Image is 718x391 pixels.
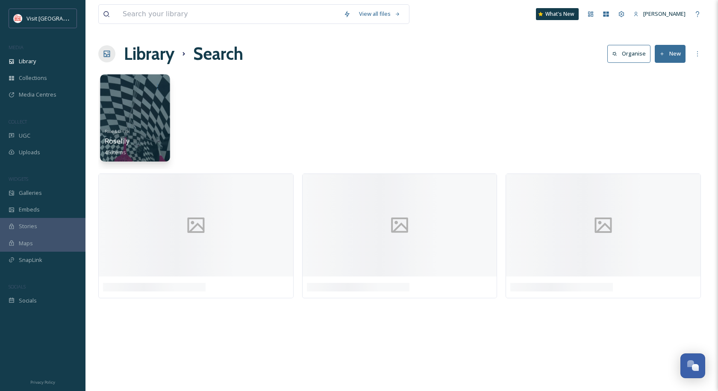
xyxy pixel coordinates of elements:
span: Uploads [19,148,40,156]
h1: Search [193,41,243,67]
a: Food & DrinkRoselily45 items [105,126,129,156]
span: SnapLink [19,256,42,264]
span: WIDGETS [9,176,28,182]
a: Privacy Policy [30,376,55,387]
a: What's New [536,8,579,20]
a: Organise [607,45,655,62]
span: Galleries [19,189,42,197]
span: Socials [19,297,37,305]
span: UGC [19,132,30,140]
span: Embeds [19,206,40,214]
span: Stories [19,222,37,230]
span: Visit [GEOGRAPHIC_DATA] [26,14,93,22]
button: New [655,45,686,62]
span: Food & Drink [105,128,129,134]
a: View all files [355,6,405,22]
span: Collections [19,74,47,82]
span: SOCIALS [9,283,26,290]
button: Organise [607,45,650,62]
a: [PERSON_NAME] [629,6,690,22]
button: Open Chat [680,353,705,378]
span: Roselily [105,136,129,146]
a: Library [124,41,174,67]
span: MEDIA [9,44,24,50]
img: vsbm-stackedMISH_CMYKlogo2017.jpg [14,14,22,23]
span: [PERSON_NAME] [643,10,686,18]
span: Library [19,57,36,65]
span: Media Centres [19,91,56,99]
input: Search your library [118,5,339,24]
span: Maps [19,239,33,247]
span: 45 items [105,148,127,156]
span: COLLECT [9,118,27,125]
span: Privacy Policy [30,379,55,385]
